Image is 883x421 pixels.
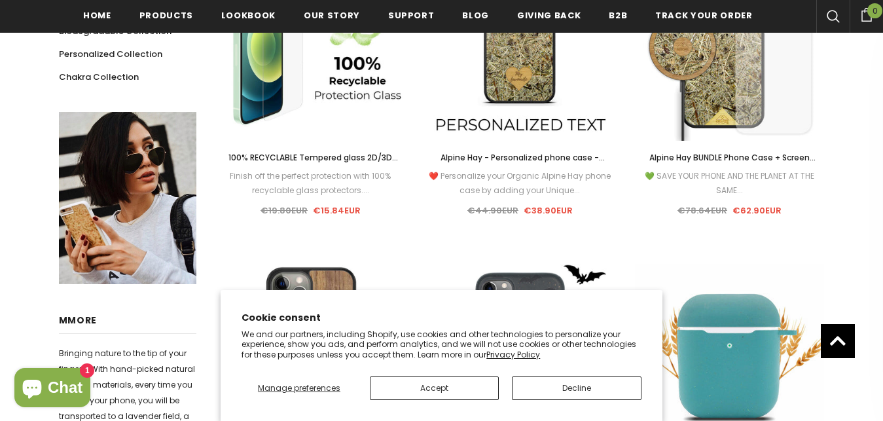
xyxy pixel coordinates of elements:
a: Alpine Hay BUNDLE Phone Case + Screen Protector + Alpine Hay Wireless Charger [635,151,825,165]
span: Alpine Hay - Personalized phone case - Personalized gift [441,152,605,177]
span: €44.90EUR [467,204,518,217]
div: Finish off the perfect protection with 100% recyclable glass protectors.... [216,169,406,198]
button: Manage preferences [242,376,356,400]
button: Accept [370,376,499,400]
span: B2B [609,9,627,22]
span: €62.90EUR [732,204,782,217]
a: 0 [850,6,883,22]
span: Blog [462,9,489,22]
span: €38.90EUR [524,204,573,217]
a: Privacy Policy [486,349,540,360]
span: Home [83,9,111,22]
p: We and our partners, including Shopify, use cookies and other technologies to personalize your ex... [242,329,641,360]
a: Personalized Collection [59,43,162,65]
inbox-online-store-chat: Shopify online store chat [10,368,94,411]
a: Chakra Collection [59,65,139,88]
div: 💚 SAVE YOUR PHONE AND THE PLANET AT THE SAME... [635,169,825,198]
span: 100% RECYCLABLE Tempered glass 2D/3D screen protector [228,152,398,177]
span: Alpine Hay BUNDLE Phone Case + Screen Protector + Alpine Hay Wireless Charger [649,152,816,177]
h2: Cookie consent [242,311,641,325]
span: €78.64EUR [677,204,727,217]
span: Track your order [655,9,752,22]
span: Giving back [517,9,581,22]
span: support [388,9,435,22]
a: Alpine Hay - Personalized phone case - Personalized gift [425,151,615,165]
span: MMORE [59,314,98,327]
a: 100% RECYCLABLE Tempered glass 2D/3D screen protector [216,151,406,165]
span: Manage preferences [258,382,340,394]
span: Lookbook [221,9,276,22]
span: Products [139,9,193,22]
span: 0 [867,3,882,18]
div: ❤️ Personalize your Organic Alpine Hay phone case by adding your Unique... [425,169,615,198]
span: Chakra Collection [59,71,139,83]
span: Personalized Collection [59,48,162,60]
span: Our Story [304,9,360,22]
span: €15.84EUR [313,204,361,217]
button: Decline [512,376,641,400]
span: €19.80EUR [261,204,308,217]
